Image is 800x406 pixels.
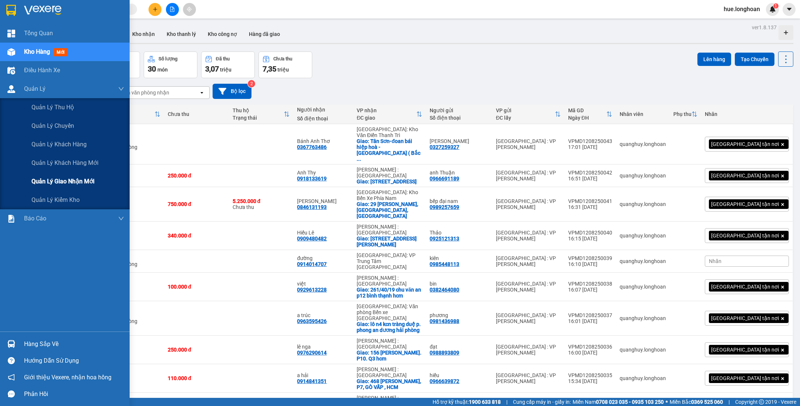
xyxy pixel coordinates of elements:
span: 1 [774,3,777,9]
span: 30 [148,64,156,73]
th: Toggle SortBy [229,104,294,124]
div: VPMD1208250039 [568,255,612,261]
div: Đã thu [216,56,230,61]
button: caret-down [783,3,796,16]
div: Ngày ĐH [568,115,606,121]
span: triệu [277,67,289,73]
span: Kho hàng [24,48,50,55]
div: [PERSON_NAME] : [GEOGRAPHIC_DATA] [357,167,422,179]
div: 16:10 [DATE] [568,261,612,267]
button: Tạo Chuyến [735,53,774,66]
div: [GEOGRAPHIC_DATA] : VP [PERSON_NAME] [496,170,561,182]
div: Thu hộ [233,107,284,113]
div: anh Thuận [430,170,489,176]
img: solution-icon [7,215,15,223]
div: Chưa thu [168,111,225,117]
div: [GEOGRAPHIC_DATA]: VP Trung Tâm [GEOGRAPHIC_DATA] [357,252,422,270]
div: 17:01 [DATE] [568,144,612,150]
div: [GEOGRAPHIC_DATA] : VP [PERSON_NAME] [496,344,561,356]
div: 0909480482 [297,236,327,242]
div: HTTT [105,115,154,121]
div: đạt [430,344,489,350]
div: [PERSON_NAME] : [GEOGRAPHIC_DATA] [357,275,422,287]
button: file-add [166,3,179,16]
div: Nhân viên [620,111,666,117]
div: 250.000 đ [168,173,225,179]
div: Giao: 468 PHAN VĂN TRỊ, P7, GÒ VẤP , HCM [357,378,422,390]
div: Phụ thu [673,111,691,117]
div: a hải [297,372,349,378]
span: Miền Bắc [670,398,723,406]
div: 5.250.000 đ [233,198,290,204]
span: 7,35 [263,64,276,73]
div: 100.000 đ [168,284,225,290]
div: Trạng thái [233,115,284,121]
div: 0367763486 [297,144,327,150]
div: [GEOGRAPHIC_DATA]: Kho Bến Xe Phía Nam [357,189,422,201]
span: Tổng Quan [24,29,53,38]
div: 250.000 đ [168,347,225,353]
span: [GEOGRAPHIC_DATA] tận nơi [711,315,779,322]
div: [GEOGRAPHIC_DATA] : VP [PERSON_NAME] [496,312,561,324]
button: Chưa thu7,35 triệu [259,51,312,78]
div: lê nga [297,344,349,350]
span: down [118,216,124,222]
sup: 1 [773,3,779,9]
div: [GEOGRAPHIC_DATA] : VP [PERSON_NAME] [496,230,561,242]
span: [GEOGRAPHIC_DATA] tận nơi [711,346,779,353]
div: quanghuy.longhoan [620,201,666,207]
div: quanghuy.longhoan [620,375,666,381]
div: Tại văn phòng [105,318,160,324]
button: Đã thu3,07 triệu [201,51,255,78]
div: 750.000 đ [168,201,225,207]
div: Phản hồi [24,389,124,400]
div: Chưa thu [273,56,292,61]
strong: 0369 525 060 [691,399,723,405]
div: VPMD1208250035 [568,372,612,378]
div: phương [430,312,489,318]
div: Giao: Tân Sơn-đoan bái hiệp hoà -Bắc ninh ( Bắc Giang cũ) [357,138,422,162]
div: Mã GD [568,107,606,113]
span: down [118,86,124,92]
th: Toggle SortBy [564,104,616,124]
div: VPMD1208250040 [568,230,612,236]
span: Quản lý thu hộ [31,103,74,112]
span: [GEOGRAPHIC_DATA] tận nơi [711,232,779,239]
div: [GEOGRAPHIC_DATA]: Văn phòng Bến xe [GEOGRAPHIC_DATA] [357,303,422,321]
span: hue.longhoan [718,4,766,14]
div: Đã thu [105,107,154,113]
th: Toggle SortBy [101,104,164,124]
div: kiên [430,255,489,261]
div: quanghuy.longhoan [620,173,666,179]
div: VPMD1208250042 [568,170,612,176]
img: warehouse-icon [7,48,15,56]
img: icon-new-feature [769,6,776,13]
div: [GEOGRAPHIC_DATA] : VP [PERSON_NAME] [496,281,561,293]
span: mới [54,48,67,56]
th: Toggle SortBy [670,104,701,124]
span: notification [8,374,15,381]
span: file-add [170,7,175,12]
button: Hàng đã giao [243,25,286,43]
span: ⚪️ [666,400,668,403]
div: ĐC lấy [496,115,555,121]
div: Người gửi [430,107,489,113]
div: 16:01 [DATE] [568,318,612,324]
span: plus [153,7,158,12]
div: 0914841351 [297,378,327,384]
div: 150.000 đ [105,138,160,144]
span: Quản lý khách hàng mới [31,158,99,167]
div: Hiếu Lê [297,230,349,236]
span: aim [187,7,192,12]
div: [GEOGRAPHIC_DATA] : VP [PERSON_NAME] [496,255,561,267]
span: | [506,398,507,406]
span: Quản lý giao nhận mới [31,177,94,186]
svg: open [199,90,205,96]
div: 0981436988 [430,318,459,324]
button: Số lượng30món [144,51,197,78]
div: Thảo [430,230,489,236]
div: Bánh Anh Thơ [297,138,349,144]
span: Miền Nam [573,398,664,406]
div: 340.000 đ [168,233,225,239]
div: 0989257659 [430,204,459,210]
